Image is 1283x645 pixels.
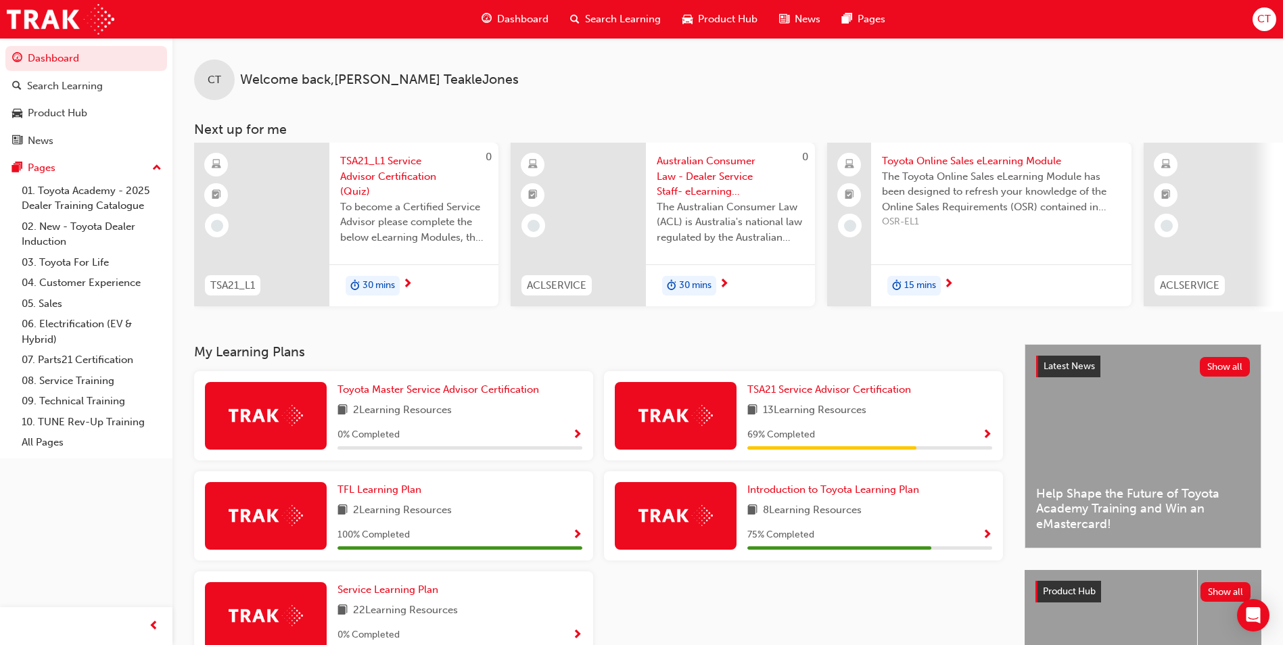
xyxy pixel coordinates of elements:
[12,80,22,93] span: search-icon
[172,122,1283,137] h3: Next up for me
[1025,344,1261,548] a: Latest NewsShow allHelp Shape the Future of Toyota Academy Training and Win an eMastercard!
[363,278,395,293] span: 30 mins
[353,502,452,519] span: 2 Learning Resources
[882,214,1121,230] span: OSR-EL1
[768,5,831,33] a: news-iconNews
[1035,581,1251,602] a: Product HubShow all
[1036,486,1250,532] span: Help Shape the Future of Toyota Academy Training and Win an eMastercard!
[12,107,22,120] span: car-icon
[12,162,22,174] span: pages-icon
[747,402,757,419] span: book-icon
[482,11,492,28] span: guage-icon
[5,156,167,181] button: Pages
[657,199,804,245] span: The Australian Consumer Law (ACL) is Australia's national law regulated by the Australian Competi...
[1044,360,1095,372] span: Latest News
[337,483,421,496] span: TFL Learning Plan
[672,5,768,33] a: car-iconProduct Hub
[337,583,438,596] span: Service Learning Plan
[572,527,582,544] button: Show Progress
[747,502,757,519] span: book-icon
[229,605,303,626] img: Trak
[353,402,452,419] span: 2 Learning Resources
[337,627,400,643] span: 0 % Completed
[982,427,992,444] button: Show Progress
[827,143,1132,306] a: Toyota Online Sales eLearning ModuleThe Toyota Online Sales eLearning Module has been designed to...
[16,272,167,293] a: 04. Customer Experience
[16,216,167,252] a: 02. New - Toyota Dealer Induction
[5,101,167,126] a: Product Hub
[528,187,538,204] span: booktick-icon
[528,220,540,232] span: learningRecordVerb_NONE-icon
[16,371,167,391] a: 08. Service Training
[16,432,167,453] a: All Pages
[747,482,925,498] a: Introduction to Toyota Learning Plan
[831,5,896,33] a: pages-iconPages
[845,187,854,204] span: booktick-icon
[337,383,539,396] span: Toyota Master Service Advisor Certification
[943,279,954,291] span: next-icon
[5,128,167,153] a: News
[892,277,902,295] span: duration-icon
[1237,599,1269,631] div: Open Intercom Messenger
[698,11,757,27] span: Product Hub
[904,278,936,293] span: 15 mins
[16,350,167,371] a: 07. Parts21 Certification
[337,482,427,498] a: TFL Learning Plan
[572,629,582,642] span: Show Progress
[682,11,693,28] span: car-icon
[511,143,815,306] a: 0ACLSERVICEAustralian Consumer Law - Dealer Service Staff- eLearning ModuleThe Australian Consume...
[802,151,808,163] span: 0
[1160,278,1219,293] span: ACLSERVICE
[337,382,544,398] a: Toyota Master Service Advisor Certification
[337,582,444,598] a: Service Learning Plan
[353,602,458,619] span: 22 Learning Resources
[585,11,661,27] span: Search Learning
[28,105,87,121] div: Product Hub
[337,502,348,519] span: book-icon
[528,156,538,174] span: learningResourceType_ELEARNING-icon
[527,278,586,293] span: ACLSERVICE
[638,405,713,426] img: Trak
[1200,582,1251,602] button: Show all
[28,160,55,176] div: Pages
[747,383,911,396] span: TSA21 Service Advisor Certification
[982,429,992,441] span: Show Progress
[16,314,167,350] a: 06. Electrification (EV & Hybrid)
[7,4,114,34] img: Trak
[212,187,221,204] span: booktick-icon
[845,156,854,174] span: laptop-icon
[763,502,862,519] span: 8 Learning Resources
[337,527,410,543] span: 100 % Completed
[779,11,789,28] span: news-icon
[337,427,400,443] span: 0 % Completed
[763,402,866,419] span: 13 Learning Resources
[747,427,815,443] span: 69 % Completed
[858,11,885,27] span: Pages
[350,277,360,295] span: duration-icon
[657,153,804,199] span: Australian Consumer Law - Dealer Service Staff- eLearning Module
[1161,156,1171,174] span: learningResourceType_ELEARNING-icon
[16,181,167,216] a: 01. Toyota Academy - 2025 Dealer Training Catalogue
[559,5,672,33] a: search-iconSearch Learning
[638,505,713,526] img: Trak
[795,11,820,27] span: News
[28,133,53,149] div: News
[16,412,167,433] a: 10. TUNE Rev-Up Training
[16,391,167,412] a: 09. Technical Training
[842,11,852,28] span: pages-icon
[572,529,582,542] span: Show Progress
[337,602,348,619] span: book-icon
[340,153,488,199] span: TSA21_L1 Service Advisor Certification (Quiz)
[882,153,1121,169] span: Toyota Online Sales eLearning Module
[471,5,559,33] a: guage-iconDashboard
[1253,7,1276,31] button: CT
[12,53,22,65] span: guage-icon
[679,278,712,293] span: 30 mins
[486,151,492,163] span: 0
[208,72,221,88] span: CT
[5,46,167,71] a: Dashboard
[1161,187,1171,204] span: booktick-icon
[402,279,413,291] span: next-icon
